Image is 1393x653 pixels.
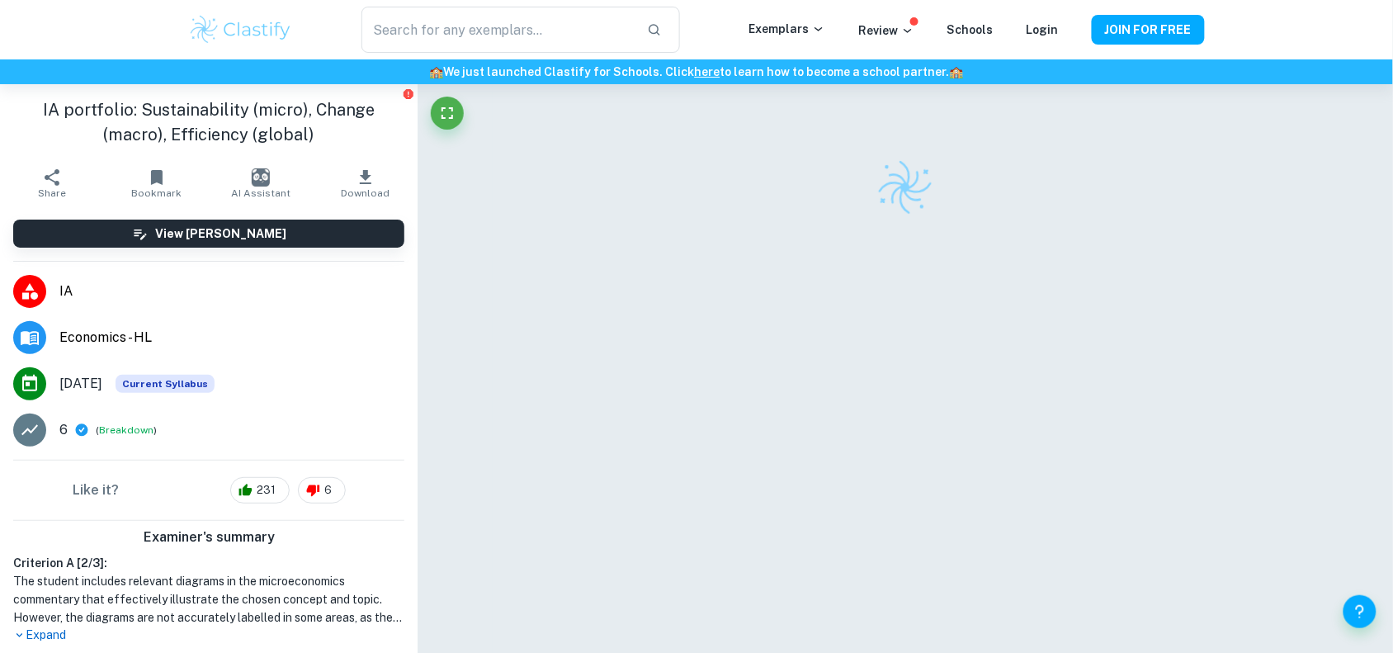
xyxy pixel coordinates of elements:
[695,65,720,78] a: here
[298,477,346,504] div: 6
[99,423,153,438] button: Breakdown
[59,420,68,440] p: 6
[252,168,270,187] img: AI Assistant
[431,97,464,130] button: Fullscreen
[131,187,182,199] span: Bookmark
[13,627,404,644] p: Expand
[314,160,418,206] button: Download
[1092,15,1205,45] button: JOIN FOR FREE
[3,63,1390,81] h6: We just launched Clastify for Schools. Click to learn how to become a school partner.
[231,187,290,199] span: AI Assistant
[13,572,404,627] h1: The student includes relevant diagrams in the microeconomics commentary that effectively illustra...
[73,480,119,500] h6: Like it?
[59,282,404,301] span: IA
[38,187,66,199] span: Share
[248,482,285,499] span: 231
[947,23,994,36] a: Schools
[7,528,411,547] h6: Examiner's summary
[402,88,414,100] button: Report issue
[209,160,314,206] button: AI Assistant
[230,477,290,504] div: 231
[361,7,634,53] input: Search for any exemplars...
[59,374,102,394] span: [DATE]
[1027,23,1059,36] a: Login
[96,423,157,438] span: ( )
[858,21,914,40] p: Review
[1343,595,1376,628] button: Help and Feedback
[873,155,937,220] img: Clastify logo
[13,220,404,248] button: View [PERSON_NAME]
[950,65,964,78] span: 🏫
[105,160,210,206] button: Bookmark
[155,225,286,243] h6: View [PERSON_NAME]
[13,97,404,147] h1: IA portfolio: Sustainability (micro), Change (macro), Efficiency (global)
[748,20,825,38] p: Exemplars
[342,187,390,199] span: Download
[315,482,341,499] span: 6
[116,375,215,393] span: Current Syllabus
[59,328,404,348] span: Economics - HL
[13,554,404,572] h6: Criterion A [ 2 / 3 ]:
[116,375,215,393] div: This exemplar is based on the current syllabus. Feel free to refer to it for inspiration/ideas wh...
[188,13,293,46] img: Clastify logo
[430,65,444,78] span: 🏫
